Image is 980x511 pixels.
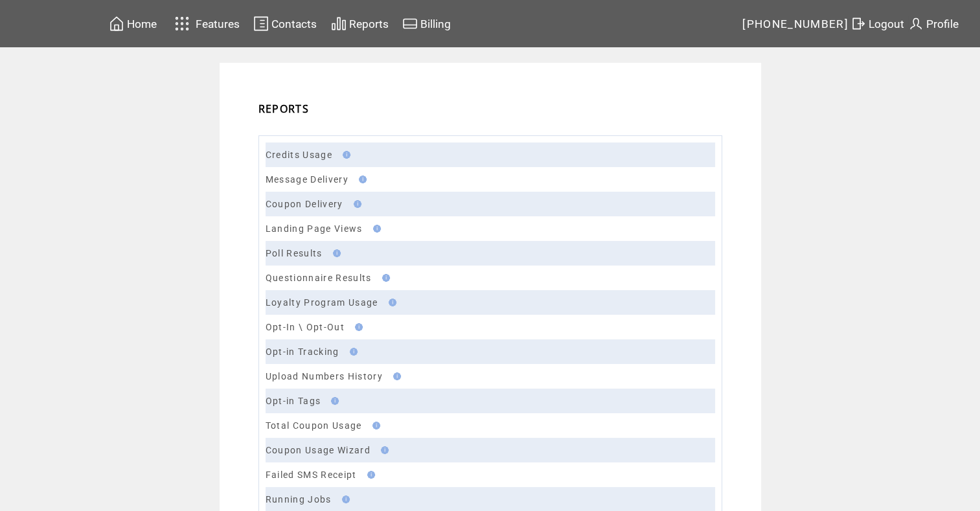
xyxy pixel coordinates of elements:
[266,445,370,455] a: Coupon Usage Wizard
[266,322,345,332] a: Opt-In \ Opt-Out
[378,274,390,282] img: help.gif
[171,13,194,34] img: features.svg
[266,396,321,406] a: Opt-in Tags
[906,14,961,34] a: Profile
[327,397,339,405] img: help.gif
[266,199,343,209] a: Coupon Delivery
[420,17,451,30] span: Billing
[369,422,380,429] img: help.gif
[253,16,269,32] img: contacts.svg
[169,11,242,36] a: Features
[266,371,383,381] a: Upload Numbers History
[346,348,358,356] img: help.gif
[908,16,924,32] img: profile.svg
[850,16,866,32] img: exit.svg
[363,471,375,479] img: help.gif
[271,17,317,30] span: Contacts
[266,470,357,480] a: Failed SMS Receipt
[266,494,332,505] a: Running Jobs
[196,17,240,30] span: Features
[266,273,372,283] a: Questionnaire Results
[402,16,418,32] img: creidtcard.svg
[926,17,959,30] span: Profile
[338,495,350,503] img: help.gif
[109,16,124,32] img: home.svg
[266,420,362,431] a: Total Coupon Usage
[266,174,348,185] a: Message Delivery
[266,346,339,357] a: Opt-in Tracking
[266,150,332,160] a: Credits Usage
[339,151,350,159] img: help.gif
[266,248,323,258] a: Poll Results
[266,223,363,234] a: Landing Page Views
[329,14,391,34] a: Reports
[331,16,347,32] img: chart.svg
[389,372,401,380] img: help.gif
[742,17,849,30] span: [PHONE_NUMBER]
[869,17,904,30] span: Logout
[355,176,367,183] img: help.gif
[251,14,319,34] a: Contacts
[127,17,157,30] span: Home
[107,14,159,34] a: Home
[266,297,378,308] a: Loyalty Program Usage
[350,200,361,208] img: help.gif
[385,299,396,306] img: help.gif
[400,14,453,34] a: Billing
[349,17,389,30] span: Reports
[377,446,389,454] img: help.gif
[849,14,906,34] a: Logout
[258,102,309,116] span: REPORTS
[329,249,341,257] img: help.gif
[369,225,381,233] img: help.gif
[351,323,363,331] img: help.gif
